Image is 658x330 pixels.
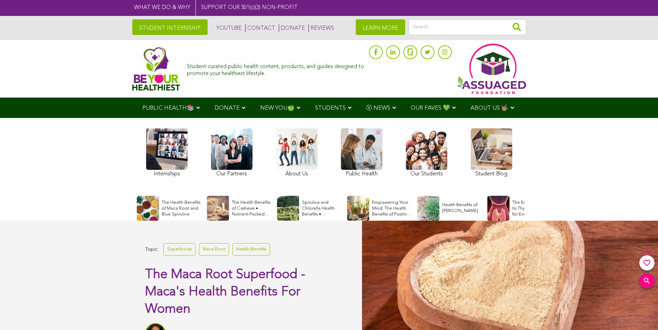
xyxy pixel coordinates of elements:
a: REVIEWS [308,24,334,32]
img: Assuaged App [457,44,526,94]
span: OUR FAVES 💚 [411,105,450,111]
img: glassdoor [408,48,412,55]
span: NEW YOU🍏 [260,105,295,111]
div: Navigation Menu [132,98,526,118]
span: Topic: [145,245,158,254]
div: Student-curated public health content, products, and guides designed to promote your healthiest l... [187,60,365,77]
a: DONATE [279,24,305,32]
span: STUDENTS [315,105,346,111]
span: ABOUT US 🤟🏽 [470,105,508,111]
span: DONATE [214,105,240,111]
a: YOUTUBE [214,24,242,32]
a: Superfoods [163,243,196,255]
a: CONTACT [245,24,275,32]
span: PUBLIC HEALTH📚 [142,105,194,111]
span: The Maca Root Superfood - Maca's Health Benefits For Women [145,268,305,316]
a: Health Benefits [232,243,270,255]
a: Maca Root [199,243,229,255]
span: Ⓥ NEWS [366,105,390,111]
a: LEARN MORE [356,19,405,35]
a: STUDENT INTERNSHIP [132,19,208,35]
img: Assuaged [132,47,180,91]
